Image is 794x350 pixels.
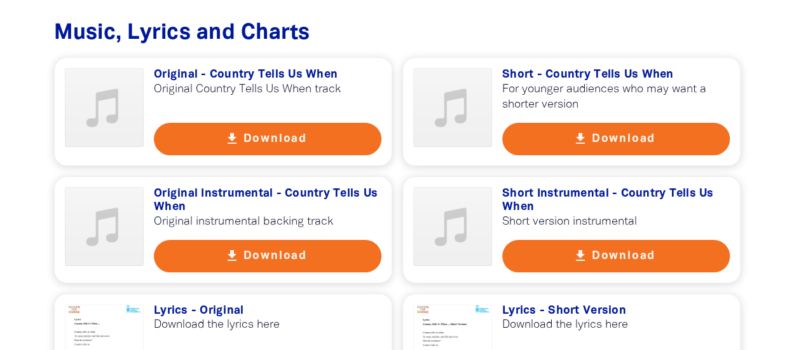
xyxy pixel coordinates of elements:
[154,123,381,155] button: get_app Download
[154,68,381,82] h3: Original - Country Tells Us When
[502,68,730,82] h3: Short - Country Tells Us When
[502,187,730,214] h3: Short Instrumental - Country Tells Us When
[573,131,588,146] i: get_app
[54,24,310,43] span: Music, Lyrics and Charts
[154,304,381,318] h3: Lyrics - Original
[154,187,381,214] h3: Original Instrumental - Country Tells Us When
[154,240,381,272] button: get_app Download
[224,131,240,146] i: get_app
[502,123,730,155] button: get_app Download
[573,248,588,263] i: get_app
[224,248,240,263] i: get_app
[502,304,730,318] h3: Lyrics - Short Version
[502,240,730,272] button: get_app Download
